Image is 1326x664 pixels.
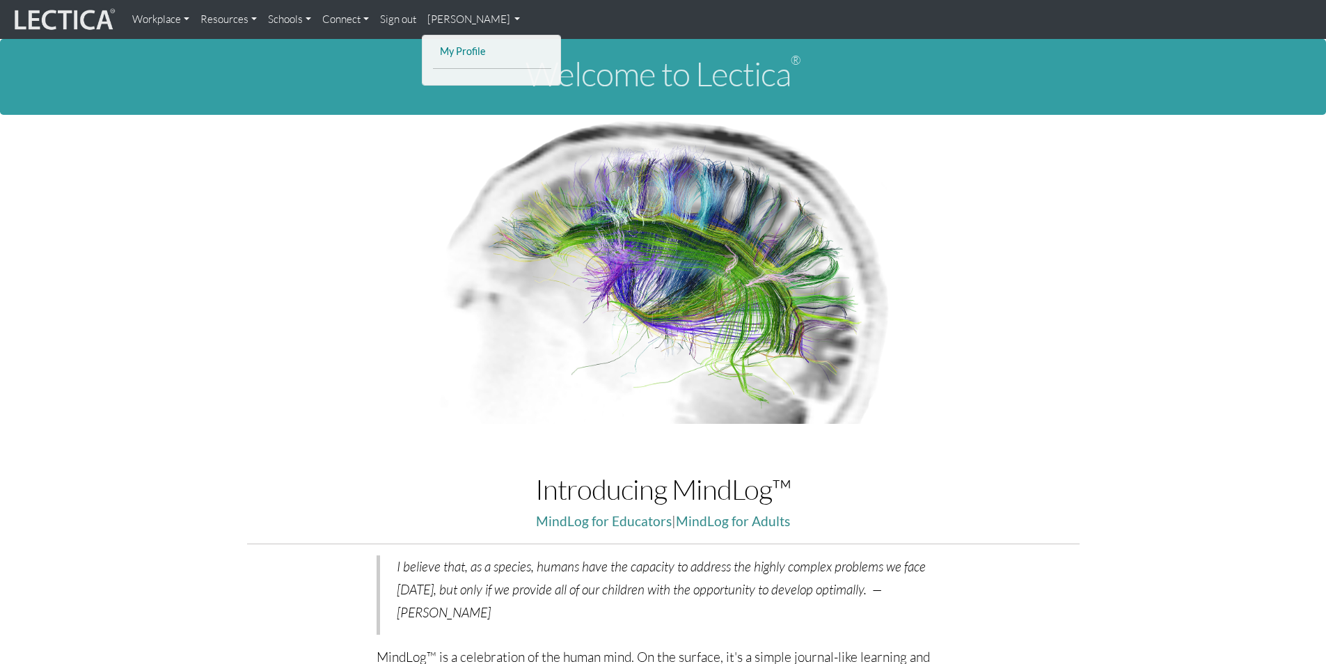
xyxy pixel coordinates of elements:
a: Workplace [127,6,195,33]
img: Human Connectome Project Image [432,115,895,424]
a: My Profile [436,43,548,61]
a: Sign out [374,6,422,33]
p: | [247,510,1080,533]
img: lecticalive [11,6,116,33]
sup: ® [791,52,800,68]
h1: Introducing MindLog™ [247,474,1080,505]
a: Schools [262,6,317,33]
p: I believe that, as a species, humans have the capacity to address the highly complex problems we ... [397,555,933,624]
h1: Welcome to Lectica [11,56,1315,93]
a: [PERSON_NAME] [422,6,526,33]
a: MindLog for Adults [676,513,790,529]
a: MindLog for Educators [536,513,672,529]
a: Resources [195,6,262,33]
a: Connect [317,6,374,33]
